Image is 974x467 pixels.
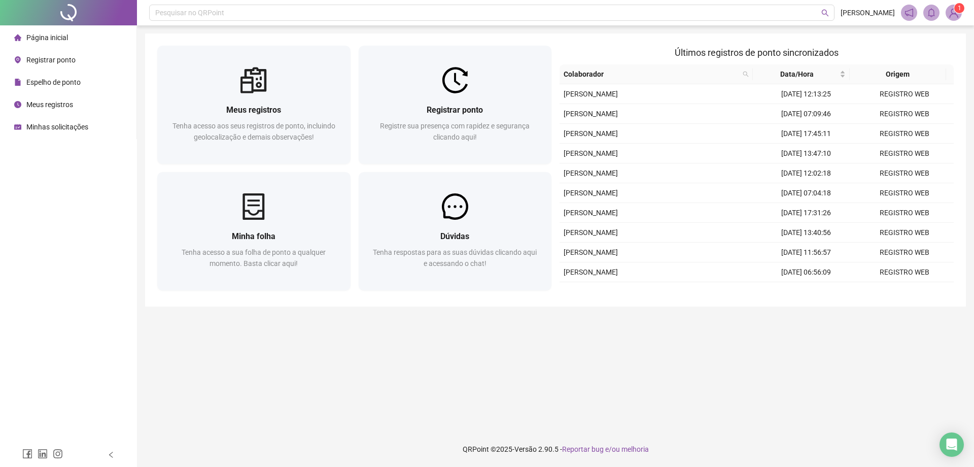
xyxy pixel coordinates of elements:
footer: QRPoint © 2025 - 2.90.5 - [137,431,974,467]
span: Página inicial [26,34,68,42]
td: [DATE] 17:49:55 [757,282,855,302]
td: [DATE] 17:45:11 [757,124,855,144]
span: Espelho de ponto [26,78,81,86]
span: 1 [958,5,961,12]
span: notification [905,8,914,17]
span: Meus registros [226,105,281,115]
div: Open Intercom Messenger [940,432,964,457]
span: Tenha acesso a sua folha de ponto a qualquer momento. Basta clicar aqui! [182,248,326,268]
span: search [743,71,749,77]
td: [DATE] 13:40:56 [757,223,855,243]
td: REGISTRO WEB [855,84,954,104]
td: [DATE] 17:31:26 [757,203,855,223]
span: Registrar ponto [427,105,483,115]
span: [PERSON_NAME] [564,110,618,118]
th: Data/Hora [753,64,850,84]
span: environment [14,56,21,63]
span: search [741,66,751,82]
span: bell [927,8,936,17]
span: clock-circle [14,101,21,108]
span: [PERSON_NAME] [564,268,618,276]
span: [PERSON_NAME] [564,129,618,138]
td: REGISTRO WEB [855,243,954,262]
td: [DATE] 07:09:46 [757,104,855,124]
span: instagram [53,449,63,459]
span: Tenha acesso aos seus registros de ponto, incluindo geolocalização e demais observações! [172,122,335,141]
a: Minha folhaTenha acesso a sua folha de ponto a qualquer momento. Basta clicar aqui! [157,172,351,290]
td: REGISTRO WEB [855,223,954,243]
span: [PERSON_NAME] [841,7,895,18]
img: 88525 [946,5,961,20]
span: Tenha respostas para as suas dúvidas clicando aqui e acessando o chat! [373,248,537,268]
td: REGISTRO WEB [855,282,954,302]
span: Últimos registros de ponto sincronizados [675,47,839,58]
td: [DATE] 11:56:57 [757,243,855,262]
a: Meus registrosTenha acesso aos seus registros de ponto, incluindo geolocalização e demais observa... [157,46,351,164]
span: facebook [22,449,32,459]
span: [PERSON_NAME] [564,228,618,237]
td: REGISTRO WEB [855,203,954,223]
td: [DATE] 13:47:10 [757,144,855,163]
span: file [14,79,21,86]
span: [PERSON_NAME] [564,248,618,256]
td: REGISTRO WEB [855,124,954,144]
td: REGISTRO WEB [855,183,954,203]
span: Minhas solicitações [26,123,88,131]
td: [DATE] 12:13:25 [757,84,855,104]
span: Reportar bug e/ou melhoria [562,445,649,453]
span: linkedin [38,449,48,459]
span: Data/Hora [757,69,838,80]
span: [PERSON_NAME] [564,189,618,197]
span: [PERSON_NAME] [564,209,618,217]
span: [PERSON_NAME] [564,90,618,98]
sup: Atualize o seu contato no menu Meus Dados [954,3,964,13]
a: DúvidasTenha respostas para as suas dúvidas clicando aqui e acessando o chat! [359,172,552,290]
td: REGISTRO WEB [855,262,954,282]
span: home [14,34,21,41]
span: Dúvidas [440,231,469,241]
span: Meus registros [26,101,73,109]
td: [DATE] 07:04:18 [757,183,855,203]
span: Registrar ponto [26,56,76,64]
td: [DATE] 12:02:18 [757,163,855,183]
span: left [108,451,115,458]
td: REGISTRO WEB [855,144,954,163]
span: schedule [14,123,21,130]
span: Registre sua presença com rapidez e segurança clicando aqui! [380,122,530,141]
span: Minha folha [232,231,275,241]
th: Origem [850,64,947,84]
span: Colaborador [564,69,739,80]
span: [PERSON_NAME] [564,169,618,177]
span: [PERSON_NAME] [564,149,618,157]
td: REGISTRO WEB [855,104,954,124]
span: search [821,9,829,17]
a: Registrar pontoRegistre sua presença com rapidez e segurança clicando aqui! [359,46,552,164]
td: [DATE] 06:56:09 [757,262,855,282]
span: Versão [514,445,537,453]
td: REGISTRO WEB [855,163,954,183]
